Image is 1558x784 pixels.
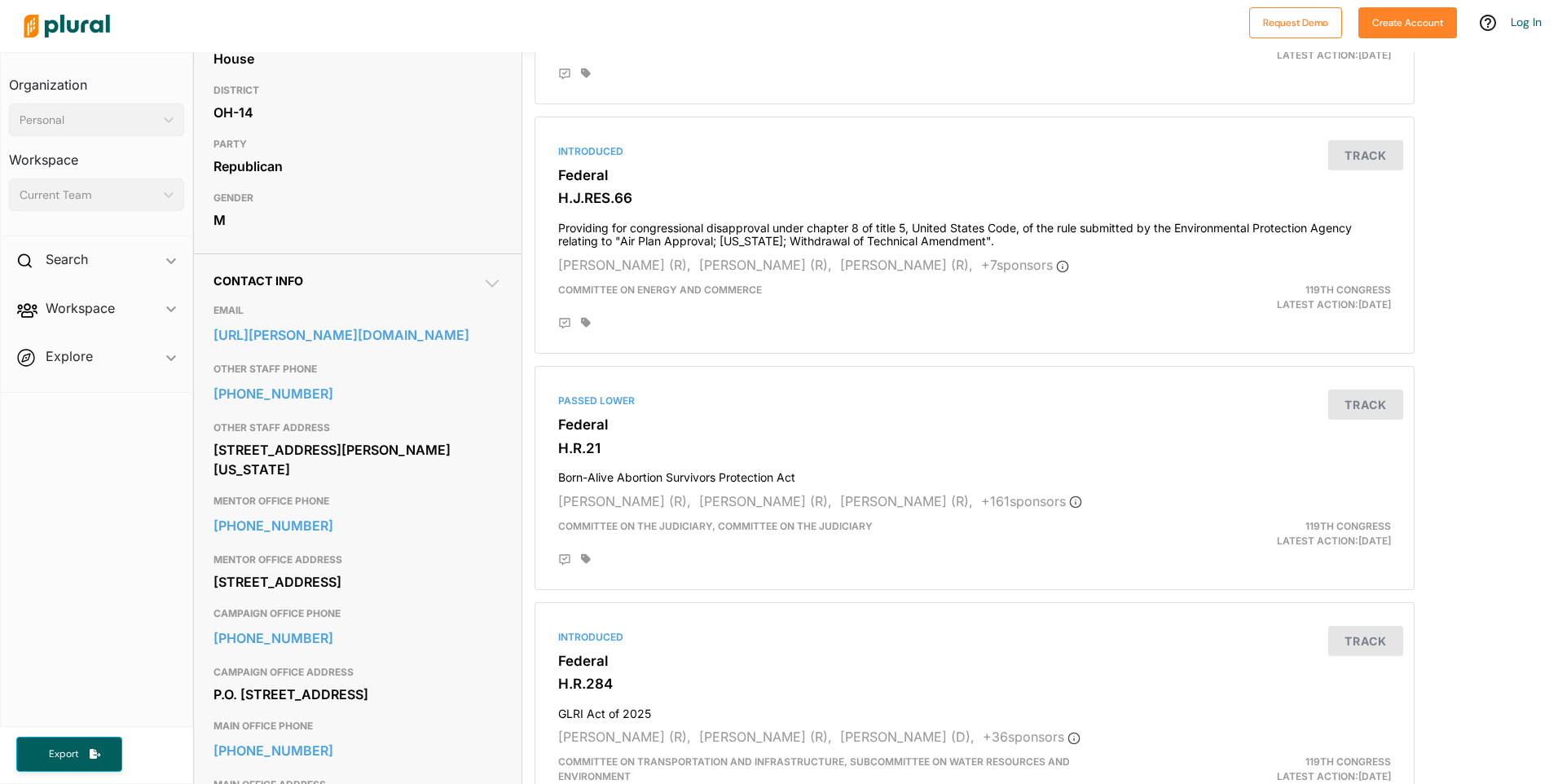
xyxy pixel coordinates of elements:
a: [PHONE_NUMBER] [213,381,502,406]
div: Add Position Statement [558,553,571,566]
h3: Federal [558,167,1391,183]
div: Introduced [558,144,1391,159]
button: Track [1328,140,1403,170]
div: House [213,46,502,71]
h3: CAMPAIGN OFFICE PHONE [213,604,502,623]
h3: MENTOR OFFICE PHONE [213,491,502,511]
h3: MAIN OFFICE PHONE [213,716,502,736]
div: Passed Lower [558,394,1391,408]
a: Create Account [1358,13,1457,30]
div: Personal [20,112,157,129]
div: P.O. [STREET_ADDRESS] [213,682,502,707]
span: [PERSON_NAME] (R), [558,493,691,509]
span: [PERSON_NAME] (R), [558,729,691,745]
span: [PERSON_NAME] (D), [840,729,975,745]
h3: H.R.284 [558,676,1391,692]
span: [PERSON_NAME] (R), [558,257,691,273]
h3: PARTY [213,134,502,154]
span: [PERSON_NAME] (R), [699,493,832,509]
button: Create Account [1358,7,1457,38]
h3: OTHER STAFF ADDRESS [213,418,502,438]
span: Committee on Energy and Commerce [558,284,762,296]
span: Export [37,747,90,761]
h3: Federal [558,653,1391,669]
h4: Providing for congressional disapproval under chapter 8 of title 5, United States Code, of the ru... [558,214,1391,249]
span: Committee on the Judiciary, Committee on the Judiciary [558,520,873,532]
span: [PERSON_NAME] (R), [840,257,973,273]
div: Add tags [581,317,591,328]
a: [PHONE_NUMBER] [213,626,502,650]
div: Add tags [581,553,591,565]
button: Request Demo [1249,7,1342,38]
span: Committee on Transportation and Infrastructure, Subcommittee on Water Resources and Environment [558,755,1070,782]
div: [STREET_ADDRESS] [213,570,502,594]
a: Log In [1511,15,1542,29]
h3: Federal [558,416,1391,433]
h3: GENDER [213,188,502,208]
h4: GLRI Act of 2025 [558,699,1391,721]
span: [PERSON_NAME] (R), [840,493,973,509]
h3: OTHER STAFF PHONE [213,359,502,379]
h2: Search [46,250,88,268]
h3: H.R.21 [558,440,1391,456]
div: Latest Action: [DATE] [1117,283,1403,312]
a: [PHONE_NUMBER] [213,738,502,763]
a: Request Demo [1249,13,1342,30]
span: Contact Info [213,274,303,288]
span: [PERSON_NAME] (R), [699,257,832,273]
div: Republican [213,154,502,178]
button: Track [1328,626,1403,656]
button: Export [16,737,122,772]
div: M [213,208,502,232]
div: Current Team [20,187,157,204]
h4: Born-Alive Abortion Survivors Protection Act [558,463,1391,485]
h3: Workspace [9,136,184,172]
div: OH-14 [213,100,502,125]
div: Introduced [558,630,1391,645]
h3: EMAIL [213,301,502,320]
h3: CAMPAIGN OFFICE ADDRESS [213,663,502,682]
div: Add Position Statement [558,317,571,330]
div: Add Position Statement [558,68,571,81]
h3: MENTOR OFFICE ADDRESS [213,550,502,570]
span: 119th Congress [1305,755,1391,768]
span: + 161 sponsor s [981,493,1082,509]
div: [STREET_ADDRESS][PERSON_NAME][US_STATE] [213,438,502,482]
h3: Organization [9,61,184,97]
span: [PERSON_NAME] (R), [699,729,832,745]
span: + 36 sponsor s [983,729,1080,745]
div: Latest Action: [DATE] [1117,755,1403,784]
a: [URL][PERSON_NAME][DOMAIN_NAME] [213,323,502,347]
span: + 7 sponsor s [981,257,1069,273]
a: [PHONE_NUMBER] [213,513,502,538]
span: 119th Congress [1305,284,1391,296]
h3: H.J.RES.66 [558,190,1391,206]
div: Add tags [581,68,591,79]
span: 119th Congress [1305,520,1391,532]
button: Track [1328,390,1403,420]
h3: DISTRICT [213,81,502,100]
div: Latest Action: [DATE] [1117,519,1403,548]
